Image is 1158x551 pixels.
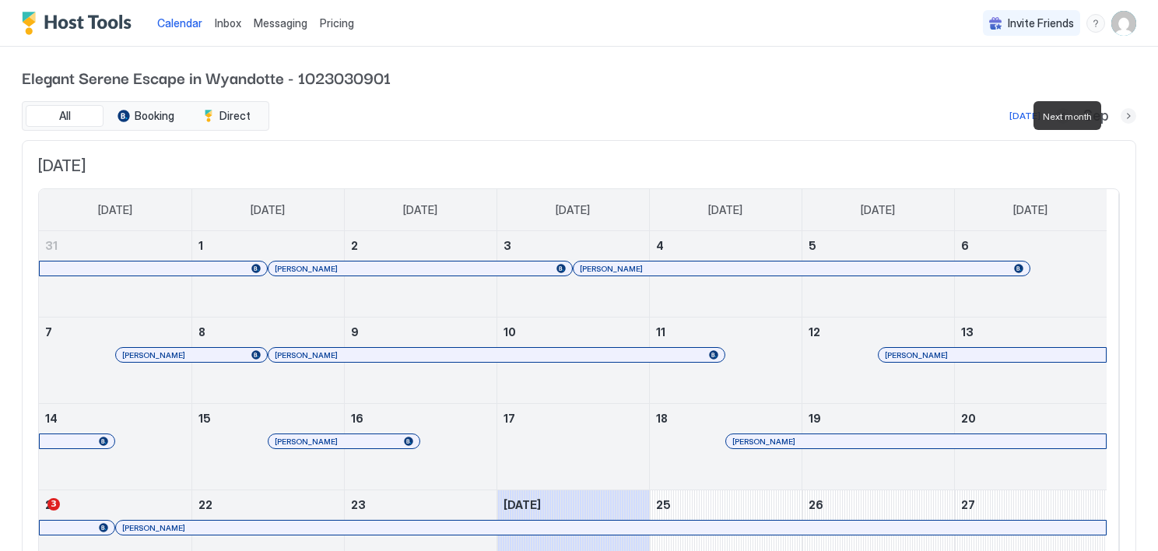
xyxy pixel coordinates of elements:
[954,318,1107,404] td: September 13, 2025
[157,15,202,31] a: Calendar
[22,101,269,131] div: tab-group
[198,239,203,252] span: 1
[191,231,344,318] td: September 1, 2025
[403,203,437,217] span: [DATE]
[1086,14,1105,33] div: menu
[45,412,58,425] span: 14
[650,490,802,519] a: September 25, 2025
[198,412,211,425] span: 15
[954,404,1107,490] td: September 20, 2025
[955,490,1107,519] a: September 27, 2025
[1121,108,1136,124] button: Next month
[192,404,344,433] a: September 15, 2025
[961,325,974,339] span: 13
[955,404,1107,433] a: September 20, 2025
[1007,107,1043,125] button: [DATE]
[59,109,71,123] span: All
[649,231,802,318] td: September 4, 2025
[219,109,251,123] span: Direct
[351,412,363,425] span: 16
[802,404,954,433] a: September 19, 2025
[82,189,148,231] a: Sunday
[955,318,1107,346] a: September 13, 2025
[275,437,338,447] span: [PERSON_NAME]
[191,318,344,404] td: September 8, 2025
[39,404,191,490] td: September 14, 2025
[580,264,643,274] span: [PERSON_NAME]
[809,498,823,511] span: 26
[39,318,191,346] a: September 7, 2025
[885,350,948,360] span: [PERSON_NAME]
[693,189,758,231] a: Thursday
[122,523,185,533] span: [PERSON_NAME]
[254,15,307,31] a: Messaging
[504,239,511,252] span: 3
[802,318,954,346] a: September 12, 2025
[275,264,338,274] span: [PERSON_NAME]
[802,318,954,404] td: September 12, 2025
[1043,111,1092,122] span: Next month
[215,15,241,31] a: Inbox
[861,203,895,217] span: [DATE]
[22,12,139,35] a: Host Tools Logo
[38,156,1120,176] span: [DATE]
[345,404,497,433] a: September 16, 2025
[345,231,497,260] a: September 2, 2025
[45,325,52,339] span: 7
[191,404,344,490] td: September 15, 2025
[954,231,1107,318] td: September 6, 2025
[1009,109,1040,123] div: [DATE]
[345,490,497,519] a: September 23, 2025
[497,318,649,404] td: September 10, 2025
[344,231,497,318] td: September 2, 2025
[344,318,497,404] td: September 9, 2025
[732,437,795,447] span: [PERSON_NAME]
[251,203,285,217] span: [DATE]
[122,523,1100,533] div: [PERSON_NAME]
[157,16,202,30] span: Calendar
[809,239,816,252] span: 5
[275,264,565,274] div: [PERSON_NAME]
[650,404,802,433] a: September 18, 2025
[122,350,185,360] span: [PERSON_NAME]
[885,350,1100,360] div: [PERSON_NAME]
[39,231,191,318] td: August 31, 2025
[497,490,649,519] a: September 24, 2025
[649,404,802,490] td: September 18, 2025
[345,318,497,346] a: September 9, 2025
[656,498,671,511] span: 25
[192,490,344,519] a: September 22, 2025
[192,318,344,346] a: September 8, 2025
[254,16,307,30] span: Messaging
[656,412,668,425] span: 18
[192,231,344,260] a: September 1, 2025
[961,498,975,511] span: 27
[22,65,1136,89] span: Elegant Serene Escape in Wyandotte - 1023030901
[732,437,1099,447] div: [PERSON_NAME]
[39,318,191,404] td: September 7, 2025
[39,404,191,433] a: September 14, 2025
[556,203,590,217] span: [DATE]
[656,239,664,252] span: 4
[351,325,359,339] span: 9
[16,498,53,535] iframe: Intercom live chat
[656,325,665,339] span: 11
[497,404,649,433] a: September 17, 2025
[135,109,174,123] span: Booking
[809,325,820,339] span: 12
[497,231,649,260] a: September 3, 2025
[955,231,1107,260] a: September 6, 2025
[649,318,802,404] td: September 11, 2025
[275,437,413,447] div: [PERSON_NAME]
[802,231,954,260] a: September 5, 2025
[580,264,1023,274] div: [PERSON_NAME]
[235,189,300,231] a: Monday
[215,16,241,30] span: Inbox
[708,203,742,217] span: [DATE]
[650,318,802,346] a: September 11, 2025
[1008,16,1074,30] span: Invite Friends
[497,318,649,346] a: September 10, 2025
[650,231,802,260] a: September 4, 2025
[802,404,954,490] td: September 19, 2025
